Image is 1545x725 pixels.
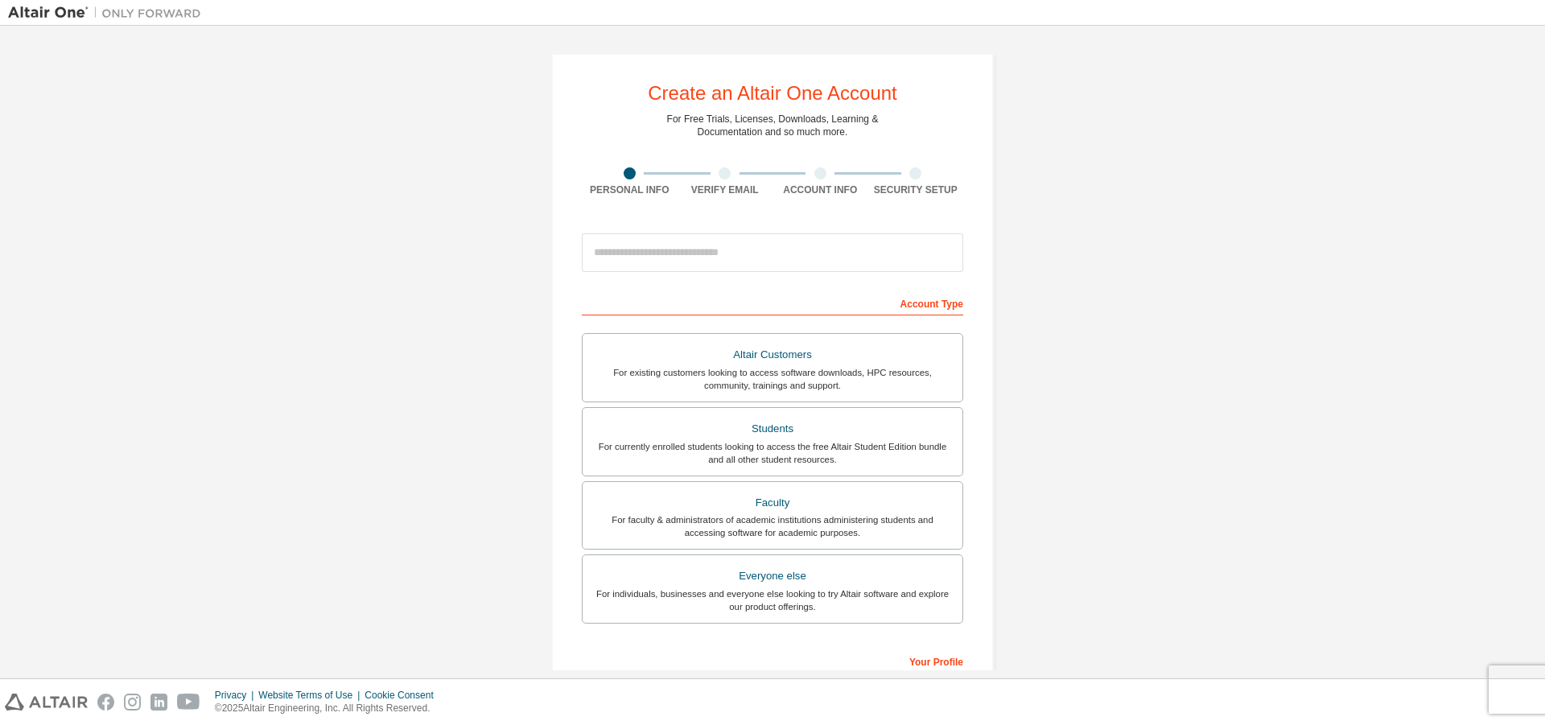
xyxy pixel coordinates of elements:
div: For currently enrolled students looking to access the free Altair Student Edition bundle and all ... [592,440,953,466]
div: Website Terms of Use [258,689,365,702]
div: Create an Altair One Account [648,84,897,103]
div: For Free Trials, Licenses, Downloads, Learning & Documentation and so much more. [667,113,879,138]
div: Altair Customers [592,344,953,366]
div: Account Info [772,183,868,196]
div: Verify Email [678,183,773,196]
div: Your Profile [582,648,963,674]
img: facebook.svg [97,694,114,711]
div: Account Type [582,290,963,315]
div: Personal Info [582,183,678,196]
img: linkedin.svg [150,694,167,711]
div: For faculty & administrators of academic institutions administering students and accessing softwa... [592,513,953,539]
div: For individuals, businesses and everyone else looking to try Altair software and explore our prod... [592,587,953,613]
div: Cookie Consent [365,689,443,702]
p: © 2025 Altair Engineering, Inc. All Rights Reserved. [215,702,443,715]
img: instagram.svg [124,694,141,711]
img: youtube.svg [177,694,200,711]
div: For existing customers looking to access software downloads, HPC resources, community, trainings ... [592,366,953,392]
div: Faculty [592,492,953,514]
img: Altair One [8,5,209,21]
div: Privacy [215,689,258,702]
div: Everyone else [592,565,953,587]
div: Security Setup [868,183,964,196]
img: altair_logo.svg [5,694,88,711]
div: Students [592,418,953,440]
